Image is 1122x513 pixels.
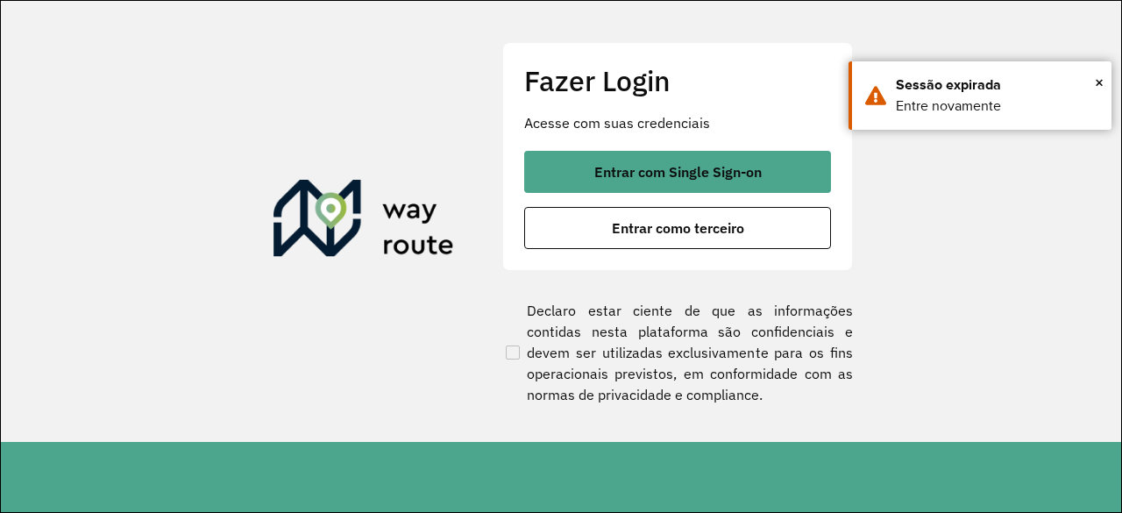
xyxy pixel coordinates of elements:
[524,112,831,133] p: Acesse com suas credenciais
[1095,69,1104,96] button: Close
[1095,69,1104,96] span: ×
[524,207,831,249] button: button
[896,75,1098,96] div: Sessão expirada
[896,96,1098,117] div: Entre novamente
[273,180,454,264] img: Roteirizador AmbevTech
[612,221,744,235] span: Entrar como terceiro
[502,300,853,405] label: Declaro estar ciente de que as informações contidas nesta plataforma são confidenciais e devem se...
[524,64,831,97] h2: Fazer Login
[594,165,762,179] span: Entrar com Single Sign-on
[524,151,831,193] button: button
